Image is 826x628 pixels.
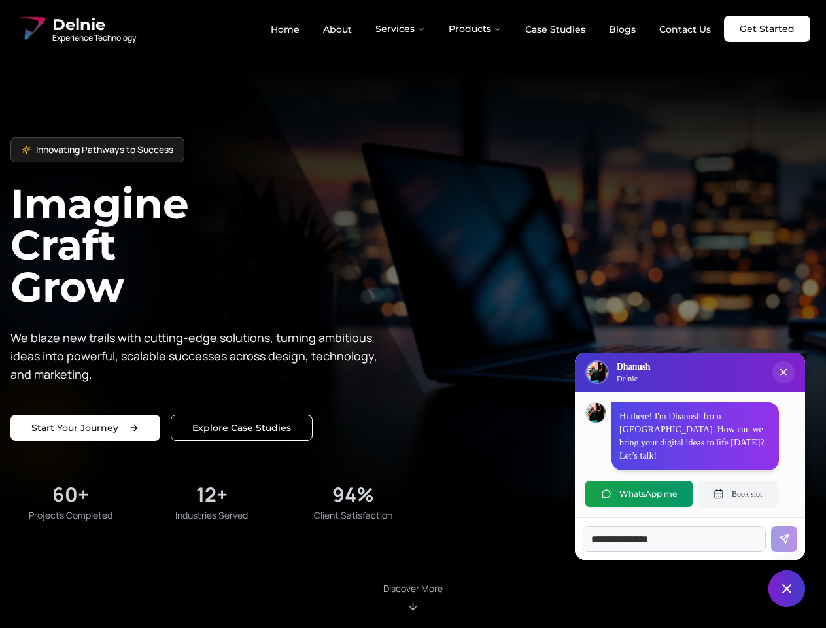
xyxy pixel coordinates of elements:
p: Discover More [383,582,443,595]
a: Blogs [598,18,646,41]
button: Close chat popup [772,361,795,383]
div: 60+ [52,483,89,506]
span: Client Satisfaction [314,509,392,522]
nav: Main [260,16,721,42]
a: Explore our solutions [171,415,313,441]
a: Home [260,18,310,41]
button: Close chat [768,570,805,607]
p: Delnie [617,374,650,384]
button: Services [365,16,436,42]
div: 94% [332,483,374,506]
a: Case Studies [515,18,596,41]
span: Projects Completed [29,509,112,522]
p: Hi there! I'm Dhanush from [GEOGRAPHIC_DATA]. How can we bring your digital ideas to life [DATE]?... [619,410,771,462]
a: Delnie Logo Full [16,13,136,44]
button: WhatsApp me [585,481,693,507]
h3: Dhanush [617,360,650,374]
a: Start your project with us [10,415,160,441]
button: Products [438,16,512,42]
h1: Imagine Craft Grow [10,183,413,307]
span: Delnie [52,14,136,35]
div: Scroll to About section [383,582,443,612]
span: Industries Served [175,509,248,522]
button: Book slot [698,481,778,507]
img: Dhanush [586,403,606,423]
a: Get Started [724,16,810,42]
p: We blaze new trails with cutting-edge solutions, turning ambitious ideas into powerful, scalable ... [10,328,387,383]
img: Delnie Logo [587,362,608,383]
span: Innovating Pathways to Success [36,143,173,156]
span: Experience Technology [52,33,136,43]
img: Delnie Logo [16,13,47,44]
a: About [313,18,362,41]
a: Contact Us [649,18,721,41]
div: 12+ [196,483,228,506]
